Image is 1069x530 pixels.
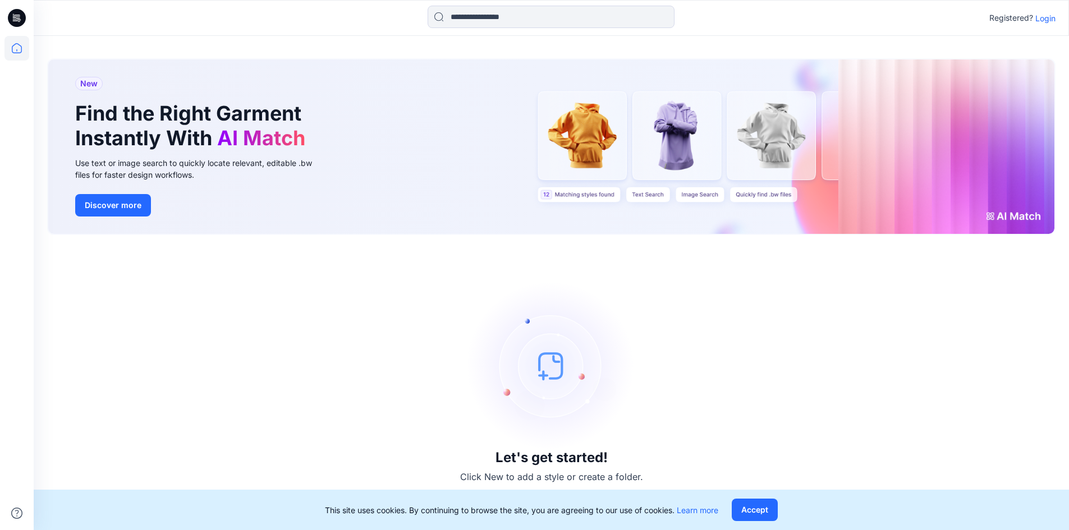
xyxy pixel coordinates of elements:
p: Login [1035,12,1056,24]
img: empty-state-image.svg [467,282,636,450]
p: Click New to add a style or create a folder. [460,470,643,483]
a: Learn more [677,505,718,515]
button: Accept [732,499,778,521]
div: Use text or image search to quickly locate relevant, editable .bw files for faster design workflows. [75,157,328,181]
h3: Let's get started! [495,450,608,466]
p: This site uses cookies. By continuing to browse the site, you are agreeing to our use of cookies. [325,504,718,516]
h1: Find the Right Garment Instantly With [75,102,311,150]
p: Registered? [989,11,1033,25]
span: AI Match [217,126,305,150]
span: New [80,77,98,90]
button: Discover more [75,194,151,216]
